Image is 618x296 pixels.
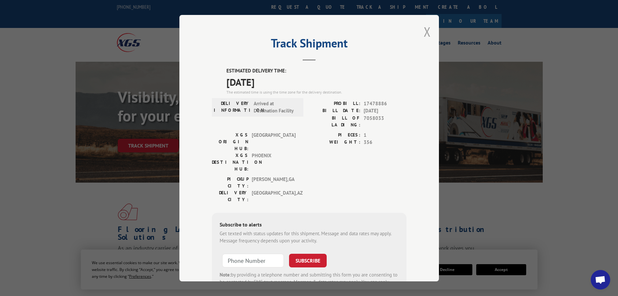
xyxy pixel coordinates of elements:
[591,270,610,290] div: Open chat
[226,67,406,75] label: ESTIMATED DELIVERY TIME:
[214,100,250,114] label: DELIVERY INFORMATION:
[309,114,360,128] label: BILL OF LADING:
[364,114,406,128] span: 7058033
[220,230,399,244] div: Get texted with status updates for this shipment. Message and data rates may apply. Message frequ...
[220,271,231,277] strong: Note:
[309,139,360,146] label: WEIGHT:
[212,39,406,51] h2: Track Shipment
[222,253,284,267] input: Phone Number
[212,152,248,172] label: XGS DESTINATION HUB:
[252,131,296,152] span: [GEOGRAPHIC_DATA]
[364,100,406,107] span: 17478886
[289,253,327,267] button: SUBSCRIBE
[309,100,360,107] label: PROBILL:
[212,131,248,152] label: XGS ORIGIN HUB:
[364,131,406,139] span: 1
[364,139,406,146] span: 356
[364,107,406,115] span: [DATE]
[252,175,296,189] span: [PERSON_NAME] , GA
[254,100,297,114] span: Arrived at Destination Facility
[212,189,248,203] label: DELIVERY CITY:
[309,131,360,139] label: PIECES:
[252,152,296,172] span: PHOENIX
[424,23,431,40] button: Close modal
[226,74,406,89] span: [DATE]
[220,271,399,293] div: by providing a telephone number and submitting this form you are consenting to be contacted by SM...
[309,107,360,115] label: BILL DATE:
[252,189,296,203] span: [GEOGRAPHIC_DATA] , AZ
[220,220,399,230] div: Subscribe to alerts
[226,89,406,95] div: The estimated time is using the time zone for the delivery destination.
[212,175,248,189] label: PICKUP CITY:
